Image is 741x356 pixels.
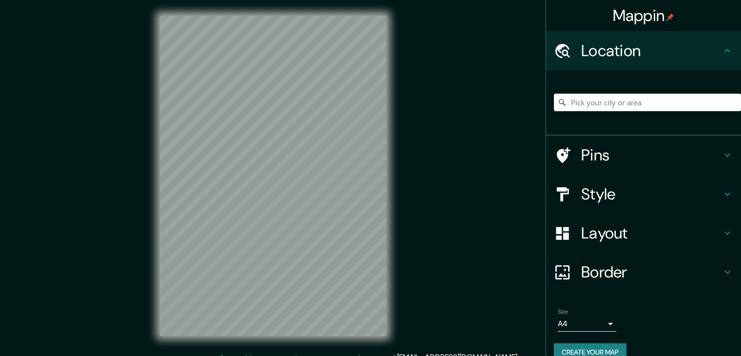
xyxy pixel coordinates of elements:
div: Layout [546,214,741,253]
div: Pins [546,136,741,175]
h4: Layout [581,223,722,243]
iframe: Help widget launcher [654,318,730,345]
h4: Pins [581,145,722,165]
h4: Mappin [613,6,675,25]
div: Border [546,253,741,292]
h4: Location [581,41,722,60]
div: Style [546,175,741,214]
label: Size [558,308,568,316]
div: A4 [558,316,616,332]
img: pin-icon.png [666,13,674,21]
input: Pick your city or area [554,94,741,111]
h4: Border [581,262,722,282]
canvas: Map [160,16,386,336]
h4: Style [581,184,722,204]
div: Location [546,31,741,70]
